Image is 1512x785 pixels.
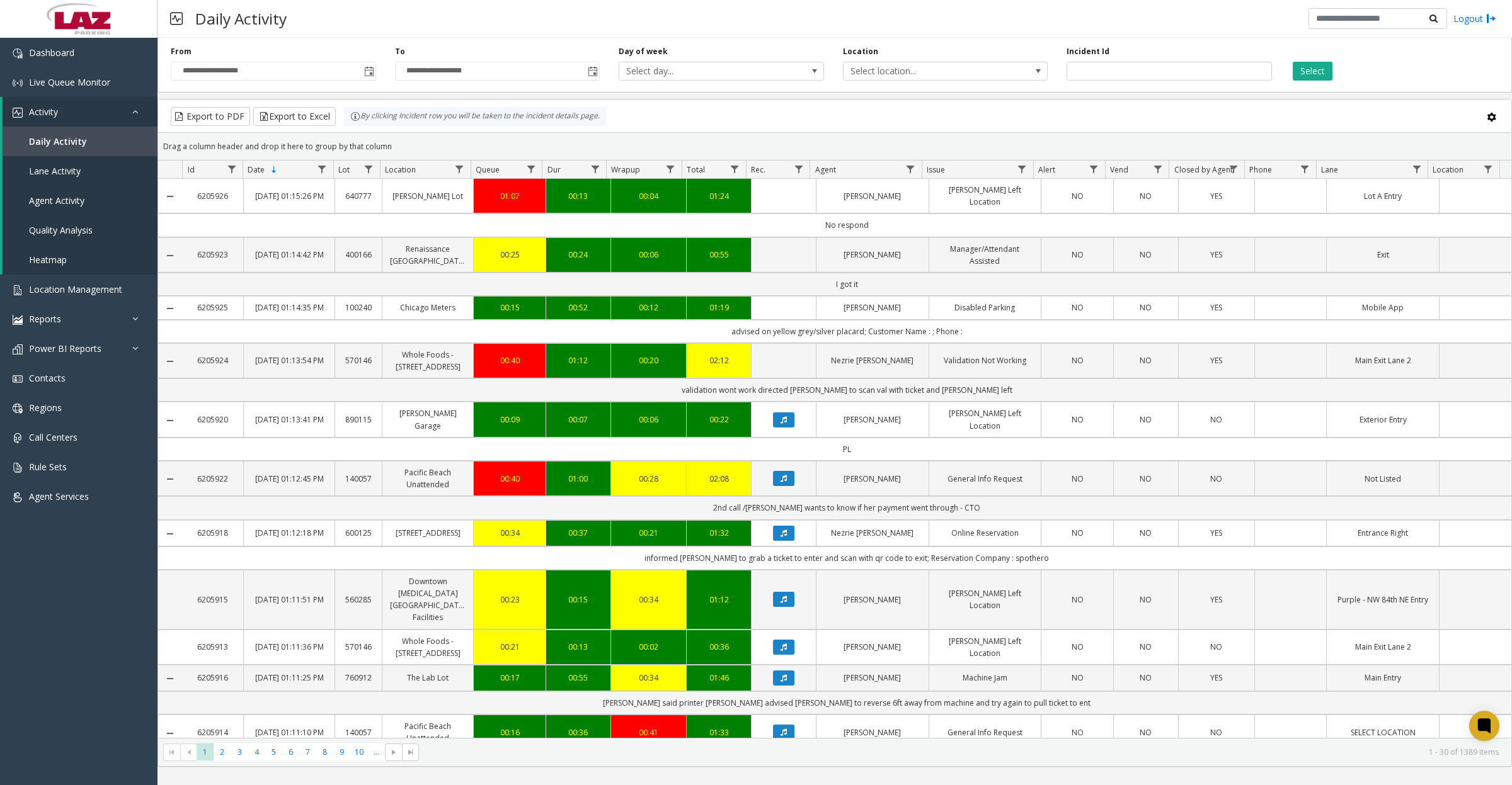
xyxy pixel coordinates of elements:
a: [DATE] 01:11:25 PM [251,672,327,684]
img: 'icon' [13,463,23,473]
a: 00:23 [481,594,538,606]
td: I got it [183,273,1511,296]
a: 01:12 [694,594,743,606]
div: 02:12 [694,354,743,366]
div: 00:41 [619,726,679,738]
a: 100240 [343,302,374,313]
span: Agent Activity [29,195,84,206]
td: advised on yellow grey/silver placard; Customer Name : ; Phone : [183,320,1511,343]
a: General Info Request [937,473,1034,485]
a: 6205920 [190,414,236,426]
label: Location [843,46,878,57]
a: 6205924 [190,354,236,366]
a: Nezrie [PERSON_NAME] [824,354,921,366]
a: 600125 [343,527,374,539]
div: 00:04 [619,190,679,202]
a: [DATE] 01:13:54 PM [251,354,327,366]
a: [PERSON_NAME] Left Location [937,184,1034,208]
a: YES [1186,594,1247,606]
span: YES [1210,355,1222,366]
img: 'icon' [13,315,23,325]
a: [DATE] 01:15:26 PM [251,190,327,202]
a: NO [1049,726,1106,738]
a: 00:12 [619,302,679,313]
a: [PERSON_NAME] Left Location [937,407,1034,431]
a: 00:15 [481,302,538,313]
span: Activity [29,106,58,118]
div: 00:06 [619,414,679,426]
a: 00:37 [554,527,603,539]
span: Reports [29,313,61,325]
a: Validation Not Working [937,354,1034,366]
a: Lot Filter Menu [360,161,377,178]
a: 140057 [343,473,374,485]
td: PL [183,438,1511,461]
a: Online Reservation [937,527,1034,539]
a: 6205923 [190,249,236,261]
span: Location Management [29,283,122,295]
a: 00:15 [554,594,603,606]
a: NO [1121,527,1171,539]
span: Call Centers [29,431,77,443]
a: [PERSON_NAME] [824,641,921,653]
button: Export to Excel [253,107,336,126]
a: Chicago Meters [390,302,466,313]
a: NO [1049,249,1106,261]
a: 00:52 [554,302,603,313]
img: 'icon' [13,492,23,502]
div: 00:22 [694,414,743,426]
a: Entrance Right [1334,527,1431,539]
div: 00:09 [481,414,538,426]
div: 02:08 [694,473,743,485]
span: Toggle popup [585,62,599,80]
a: [PERSON_NAME] Left Location [937,635,1034,659]
a: 01:07 [481,190,538,202]
a: 6205916 [190,672,236,684]
div: 00:24 [554,249,603,261]
a: Not Listed [1334,473,1431,485]
a: NO [1049,190,1106,202]
div: 00:13 [554,190,603,202]
a: Main Entry [1334,672,1431,684]
img: pageIcon [170,3,183,34]
td: No respond [183,213,1511,237]
a: YES [1186,672,1247,684]
a: Collapse Details [158,415,183,426]
a: 00:34 [619,594,679,606]
a: Purple - NW 84th NE Entry [1334,594,1431,606]
a: [DATE] 01:11:36 PM [251,641,327,653]
span: YES [1210,594,1222,605]
a: 00:55 [554,672,603,684]
a: Lane Activity [3,156,157,186]
a: NO [1121,414,1171,426]
div: 01:19 [694,302,743,313]
a: Collapse Details [158,674,183,684]
a: 00:40 [481,473,538,485]
a: NO [1186,414,1247,426]
a: Renaissance [GEOGRAPHIC_DATA] [390,243,466,267]
a: [PERSON_NAME] [824,190,921,202]
a: 570146 [343,354,374,366]
td: informed [PERSON_NAME] to grab a ticket to enter and scan with qr code to exit; Reservation Compa... [183,546,1511,570]
a: [PERSON_NAME] [824,249,921,261]
a: [PERSON_NAME] Garage [390,407,466,431]
a: Disabled Parking [937,302,1034,313]
a: 00:55 [694,249,743,261]
a: [PERSON_NAME] [824,594,921,606]
a: [PERSON_NAME] [824,726,921,738]
a: NO [1049,473,1106,485]
a: 400166 [343,249,374,261]
a: 00:21 [481,641,538,653]
a: Whole Foods - [STREET_ADDRESS] [390,635,466,659]
a: [DATE] 01:14:42 PM [251,249,327,261]
span: Contacts [29,372,66,384]
a: [PERSON_NAME] [824,672,921,684]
